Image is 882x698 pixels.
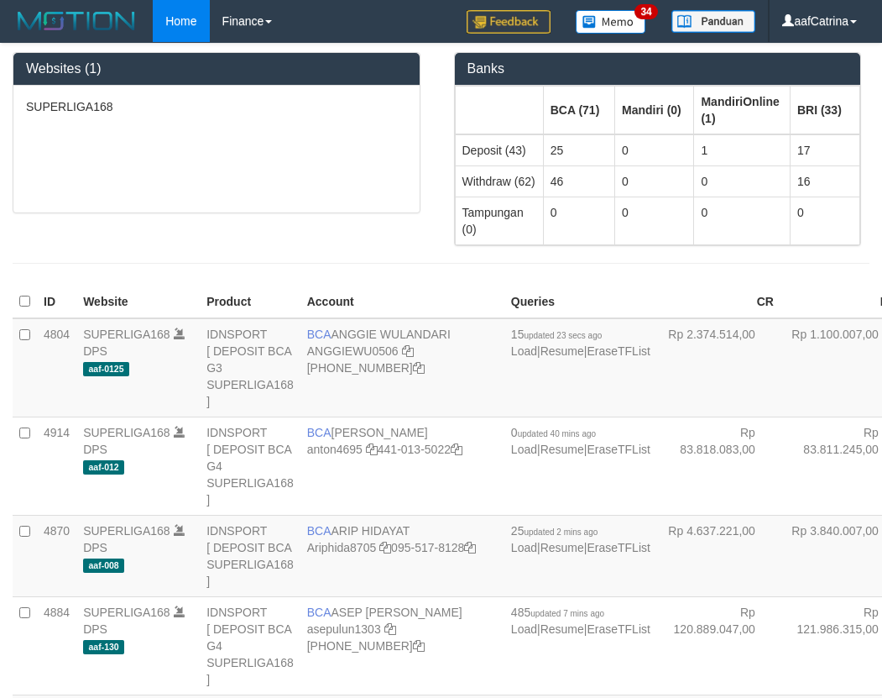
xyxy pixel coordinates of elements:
[540,622,584,636] a: Resume
[366,443,378,456] a: Copy anton4695 to clipboard
[413,639,425,653] a: Copy 4062281875 to clipboard
[671,10,755,33] img: panduan.png
[307,443,363,456] a: anton4695
[694,86,790,134] th: Group: activate to sort column ascending
[540,443,584,456] a: Resume
[384,622,396,636] a: Copy asepulun1303 to clipboard
[587,541,650,554] a: EraseTFList
[694,197,790,244] td: 0
[587,443,650,456] a: EraseTFList
[300,515,504,596] td: ARIP HIDAYAT 095-517-8128
[587,622,650,636] a: EraseTFList
[467,61,848,76] h3: Banks
[200,596,300,695] td: IDNSPORT [ DEPOSIT BCA G4 SUPERLIGA168 ]
[543,197,614,244] td: 0
[83,524,170,538] a: SUPERLIGA168
[587,344,650,358] a: EraseTFList
[200,417,300,515] td: IDNSPORT [ DEPOSIT BCA G4 SUPERLIGA168 ]
[511,606,604,619] span: 485
[614,86,693,134] th: Group: activate to sort column ascending
[26,98,407,115] p: SUPERLIGA168
[83,426,170,439] a: SUPERLIGA168
[511,524,598,538] span: 25
[379,541,391,554] a: Copy Ariphida8705 to clipboard
[37,515,76,596] td: 4870
[76,318,200,417] td: DPS
[300,318,504,417] td: ANGGIE WULANDARI [PHONE_NUMBER]
[455,86,543,134] th: Group: activate to sort column ascending
[307,344,399,358] a: ANGGIEWU0506
[300,596,504,695] td: ASEP [PERSON_NAME] [PHONE_NUMBER]
[83,559,124,573] span: aaf-008
[37,417,76,515] td: 4914
[543,134,614,166] td: 25
[455,197,543,244] td: Tampungan (0)
[614,197,693,244] td: 0
[790,86,859,134] th: Group: activate to sort column ascending
[300,286,504,318] th: Account
[540,344,584,358] a: Resume
[614,165,693,197] td: 0
[76,515,200,596] td: DPS
[511,622,537,636] a: Load
[504,286,657,318] th: Queries
[307,622,381,636] a: asepulun1303
[37,286,76,318] th: ID
[455,165,543,197] td: Withdraw (62)
[634,4,657,19] span: 34
[576,10,646,34] img: Button%20Memo.svg
[657,515,780,596] td: Rp 4.637.221,00
[511,426,650,456] span: | |
[300,417,504,515] td: [PERSON_NAME] 441-013-5022
[511,328,602,341] span: 15
[543,165,614,197] td: 46
[26,61,407,76] h3: Websites (1)
[694,134,790,166] td: 1
[307,541,377,554] a: Ariphida8705
[790,134,859,166] td: 17
[790,197,859,244] td: 0
[790,165,859,197] td: 16
[540,541,584,554] a: Resume
[524,527,598,537] span: updated 2 mins ago
[37,596,76,695] td: 4884
[657,286,780,318] th: CR
[455,134,543,166] td: Deposit (43)
[511,426,596,439] span: 0
[657,596,780,695] td: Rp 120.889.047,00
[307,524,331,538] span: BCA
[413,361,425,375] a: Copy 4062213373 to clipboard
[83,362,129,376] span: aaf-0125
[307,606,331,619] span: BCA
[467,10,551,34] img: Feedback.jpg
[83,640,124,654] span: aaf-130
[402,344,414,358] a: Copy ANGGIEWU0506 to clipboard
[451,443,462,456] a: Copy 4410135022 to clipboard
[76,417,200,515] td: DPS
[37,318,76,417] td: 4804
[511,328,650,358] span: | |
[543,86,614,134] th: Group: activate to sort column ascending
[76,286,200,318] th: Website
[13,8,140,34] img: MOTION_logo.png
[83,606,170,619] a: SUPERLIGA168
[511,344,537,358] a: Load
[76,596,200,695] td: DPS
[524,331,602,340] span: updated 23 secs ago
[83,460,124,475] span: aaf-012
[657,417,780,515] td: Rp 83.818.083,00
[511,606,650,636] span: | |
[694,165,790,197] td: 0
[511,541,537,554] a: Load
[464,541,476,554] a: Copy 0955178128 to clipboard
[518,429,596,438] span: updated 40 mins ago
[530,609,604,618] span: updated 7 mins ago
[83,328,170,341] a: SUPERLIGA168
[307,328,331,341] span: BCA
[200,318,300,417] td: IDNSPORT [ DEPOSIT BCA G3 SUPERLIGA168 ]
[614,134,693,166] td: 0
[200,515,300,596] td: IDNSPORT [ DEPOSIT BCA SUPERLIGA168 ]
[511,524,650,554] span: | |
[307,426,331,439] span: BCA
[657,318,780,417] td: Rp 2.374.514,00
